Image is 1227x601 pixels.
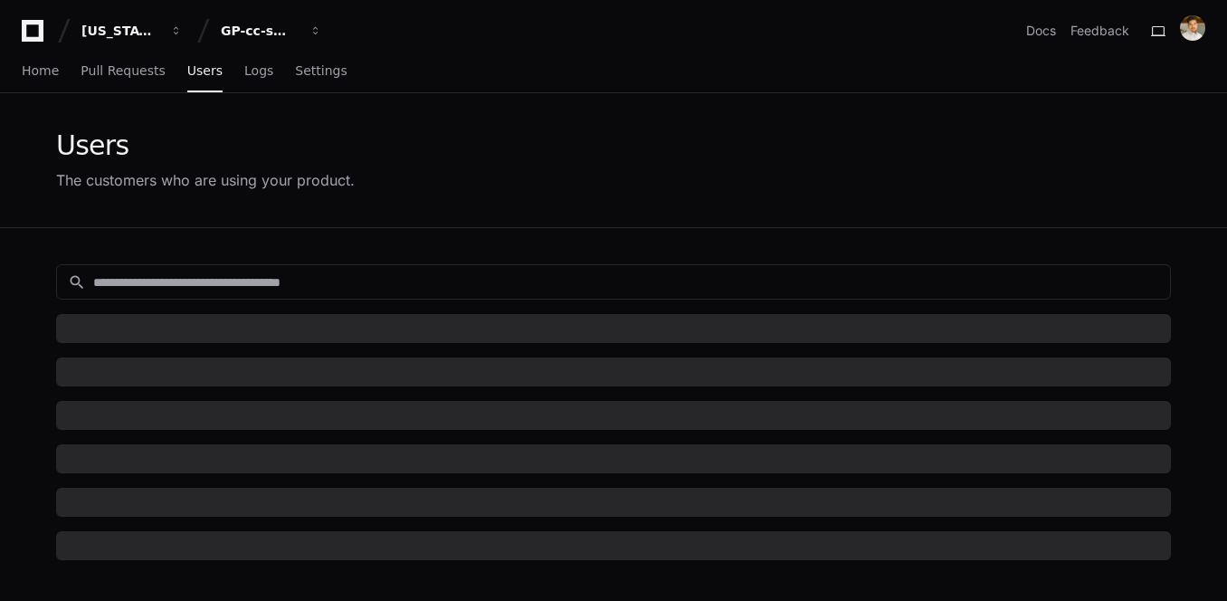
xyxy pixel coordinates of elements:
mat-icon: search [68,273,86,291]
span: Users [187,65,223,76]
button: [US_STATE] Pacific [74,14,190,47]
div: [US_STATE] Pacific [81,22,159,40]
span: Pull Requests [81,65,165,76]
span: Home [22,65,59,76]
a: Users [187,51,223,92]
button: Feedback [1070,22,1129,40]
span: Settings [295,65,347,76]
div: The customers who are using your product. [56,169,355,191]
a: Logs [244,51,273,92]
a: Docs [1026,22,1056,40]
span: Logs [244,65,273,76]
a: Pull Requests [81,51,165,92]
button: GP-cc-sml-apps [214,14,329,47]
div: Users [56,129,355,162]
a: Settings [295,51,347,92]
img: avatar [1180,15,1205,41]
a: Home [22,51,59,92]
div: GP-cc-sml-apps [221,22,299,40]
